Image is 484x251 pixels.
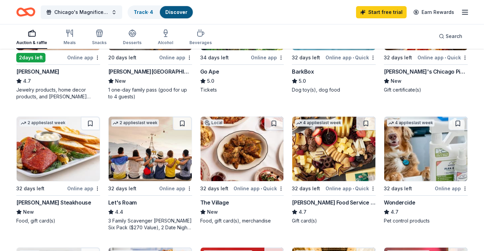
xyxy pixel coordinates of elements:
a: Track· 4 [134,9,153,15]
button: Beverages [189,26,212,49]
span: Chicago's Magnificent 2025 [54,8,109,16]
div: Local [203,119,224,126]
div: 32 days left [108,185,136,193]
img: Image for Perry's Steakhouse [17,117,100,181]
button: Desserts [123,26,142,49]
div: [PERSON_NAME] Food Service Store [292,198,376,207]
div: 20 days left [108,54,136,62]
div: Desserts [123,40,142,45]
div: 3 Family Scavenger [PERSON_NAME] Six Pack ($270 Value), 2 Date Night Scavenger [PERSON_NAME] Two ... [108,217,192,231]
a: Image for Gordon Food Service Store4 applieslast week32 days leftOnline app•Quick[PERSON_NAME] Fo... [292,116,376,224]
a: Earn Rewards [409,6,458,18]
div: 2 days left [16,53,45,62]
span: 4.7 [391,208,398,216]
a: Home [16,4,35,20]
div: Auction & raffle [16,40,47,45]
a: Image for The Village Local32 days leftOnline app•QuickThe VillageNewFood, gift card(s), merchandise [200,116,284,224]
div: Food, gift card(s), merchandise [200,217,284,224]
span: 4.7 [299,208,306,216]
div: Beverages [189,40,212,45]
div: Snacks [92,40,107,45]
div: Online app Quick [325,184,376,193]
div: 4 applies last week [295,119,342,127]
div: 32 days left [200,185,228,193]
div: Online app [67,53,100,62]
div: Pet control products [384,217,468,224]
span: Search [446,32,462,40]
span: New [391,77,402,85]
span: 5.0 [299,77,306,85]
div: 32 days left [292,185,320,193]
div: Online app [159,184,192,193]
div: Meals [63,40,76,45]
button: Track· 4Discover [128,5,193,19]
div: [PERSON_NAME] Steakhouse [16,198,91,207]
div: Food, gift card(s) [16,217,100,224]
div: Online app Quick [417,53,468,62]
div: Alcohol [158,40,173,45]
div: Online app Quick [234,184,284,193]
button: Chicago's Magnificent 2025 [41,5,122,19]
a: Image for Let's Roam2 applieslast week32 days leftOnline appLet's Roam4.43 Family Scavenger [PERS... [108,116,192,231]
div: [PERSON_NAME]'s Chicago Pizzeria & Pub [384,67,468,76]
div: Online app Quick [325,53,376,62]
span: • [261,186,262,191]
div: [PERSON_NAME] [16,67,59,76]
div: BarkBox [292,67,314,76]
a: Image for Wondercide4 applieslast week32 days leftOnline appWondercide4.7Pet control products [384,116,468,224]
button: Snacks [92,26,107,49]
div: Tickets [200,86,284,93]
a: Start free trial [356,6,407,18]
div: Dog toy(s), dog food [292,86,376,93]
img: Image for The Village [201,117,284,181]
div: Gift certificate(s) [384,86,468,93]
img: Image for Let's Roam [109,117,192,181]
span: 4.7 [23,77,31,85]
a: Discover [165,9,187,15]
span: • [445,55,446,60]
div: Jewelry products, home decor products, and [PERSON_NAME] Gives Back event in-store or online (or ... [16,86,100,100]
span: 5.0 [207,77,214,85]
div: Online app [435,184,468,193]
div: Let's Roam [108,198,137,207]
div: Wondercide [384,198,415,207]
a: Image for Perry's Steakhouse2 applieslast week32 days leftOnline app[PERSON_NAME] SteakhouseNewFo... [16,116,100,224]
div: 2 applies last week [111,119,159,127]
button: Alcohol [158,26,173,49]
div: 32 days left [292,54,320,62]
span: • [353,55,354,60]
div: Online app [251,53,284,62]
div: 34 days left [200,54,229,62]
span: New [207,208,218,216]
div: [PERSON_NAME][GEOGRAPHIC_DATA] [108,67,192,76]
img: Image for Wondercide [384,117,467,181]
div: 32 days left [384,185,412,193]
div: 2 applies last week [19,119,67,127]
button: Search [433,30,468,43]
span: 4.4 [115,208,123,216]
button: Auction & raffle [16,26,47,49]
span: New [23,208,34,216]
div: 4 applies last week [387,119,434,127]
button: Meals [63,26,76,49]
div: Online app [67,184,100,193]
div: Go Ape [200,67,219,76]
div: 32 days left [16,185,44,193]
span: New [115,77,126,85]
div: The Village [200,198,229,207]
span: • [353,186,354,191]
div: 32 days left [384,54,412,62]
img: Image for Gordon Food Service Store [292,117,375,181]
div: Gift card(s) [292,217,376,224]
div: 1 one-day family pass (good for up to 4 guests) [108,86,192,100]
div: Online app [159,53,192,62]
